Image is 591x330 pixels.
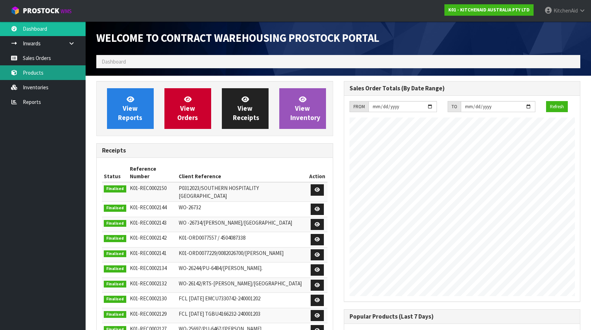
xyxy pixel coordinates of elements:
[130,295,167,302] span: K01-REC0002130
[307,163,327,182] th: Action
[130,250,167,256] span: K01-REC0002141
[102,147,327,154] h3: Receipts
[179,204,201,211] span: WO-26732
[11,6,20,15] img: cube-alt.png
[179,280,302,287] span: WO-26142/RTS-[PERSON_NAME]/[GEOGRAPHIC_DATA]
[222,88,269,129] a: ViewReceipts
[130,204,167,211] span: K01-REC0002144
[179,310,260,317] span: FCL [DATE] TGBU4166232-240001203
[102,163,128,182] th: Status
[448,7,530,13] strong: K01 - KITCHENAID AUSTRALIA PTY LTD
[23,6,59,15] span: ProStock
[179,234,245,241] span: K01-ORD0077557 / 4504087338
[104,220,126,227] span: Finalised
[104,265,126,272] span: Finalised
[130,280,167,287] span: K01-REC0002132
[179,250,284,256] span: K01-ORD0077229/0082026700/[PERSON_NAME]
[179,219,292,226] span: WO -26734/[PERSON_NAME]/[GEOGRAPHIC_DATA]
[104,311,126,318] span: Finalised
[104,296,126,303] span: Finalised
[177,95,198,122] span: View Orders
[107,88,154,129] a: ViewReports
[104,250,126,257] span: Finalised
[233,95,259,122] span: View Receipts
[61,8,72,15] small: WMS
[350,85,575,92] h3: Sales Order Totals (By Date Range)
[179,185,259,199] span: P0312023/SOUTHERN HOSPITALITY [GEOGRAPHIC_DATA]
[96,31,379,45] span: Welcome to Contract Warehousing ProStock Portal
[130,265,167,271] span: K01-REC0002134
[554,7,578,14] span: KitchenAid
[179,295,260,302] span: FCL [DATE] EMCU7330742-240001202
[104,185,126,192] span: Finalised
[104,235,126,242] span: Finalised
[104,281,126,288] span: Finalised
[130,310,167,317] span: K01-REC0002129
[350,101,368,112] div: FROM
[546,101,568,112] button: Refresh
[102,58,126,65] span: Dashboard
[448,101,461,112] div: TO
[179,265,263,271] span: WO-26244/PU-6484/[PERSON_NAME].
[130,219,167,226] span: K01-REC0002143
[279,88,326,129] a: ViewInventory
[350,313,575,320] h3: Popular Products (Last 7 Days)
[118,95,142,122] span: View Reports
[177,163,308,182] th: Client Reference
[130,234,167,241] span: K01-REC0002142
[290,95,320,122] span: View Inventory
[164,88,211,129] a: ViewOrders
[104,205,126,212] span: Finalised
[128,163,177,182] th: Reference Number
[130,185,167,191] span: K01-REC0002150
